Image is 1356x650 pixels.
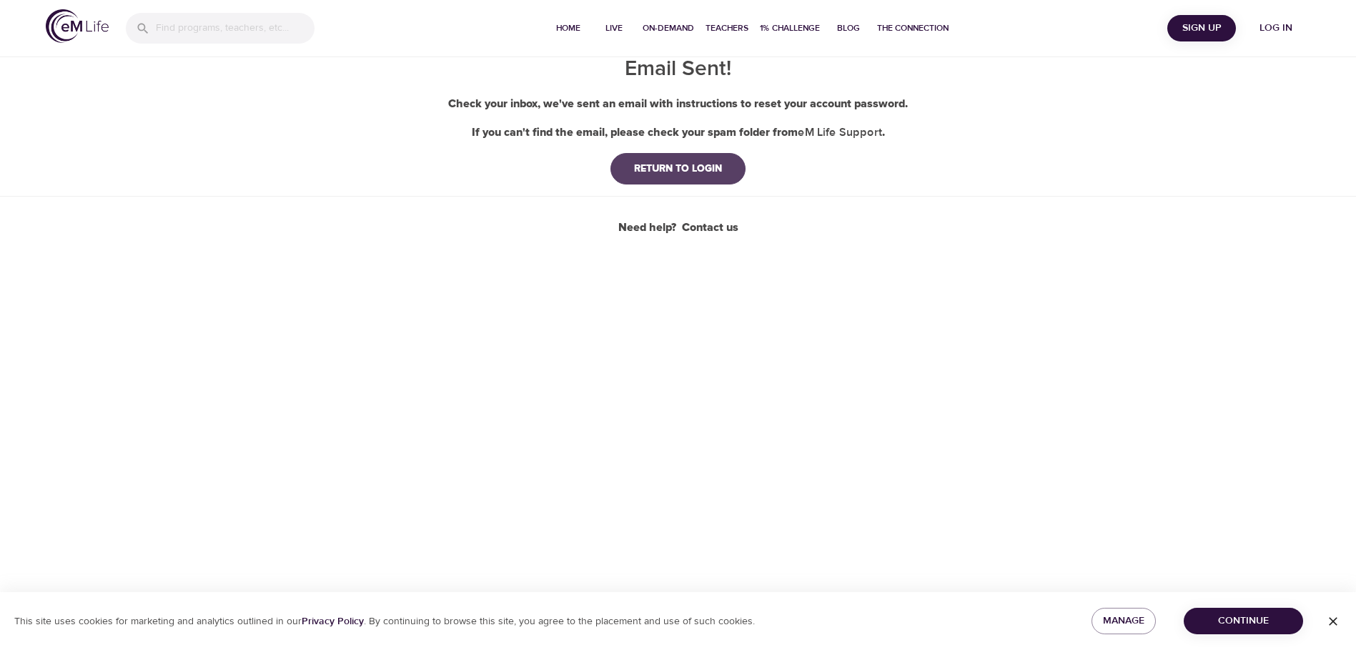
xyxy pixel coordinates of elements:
[1173,19,1230,37] span: Sign Up
[302,615,364,628] a: Privacy Policy
[1092,608,1156,634] button: Manage
[682,220,738,236] a: Contact us
[156,13,315,44] input: Find programs, teachers, etc...
[1195,612,1292,630] span: Continue
[1167,15,1236,41] button: Sign Up
[798,125,882,139] b: eM Life Support
[1247,19,1305,37] span: Log in
[1184,608,1303,634] button: Continue
[46,9,109,43] img: logo
[643,21,694,36] span: On-Demand
[706,21,748,36] span: Teachers
[597,21,631,36] span: Live
[831,21,866,36] span: Blog
[1103,612,1144,630] span: Manage
[551,21,585,36] span: Home
[623,162,733,176] div: RETURN TO LOGIN
[1242,15,1310,41] button: Log in
[760,21,820,36] span: 1% Challenge
[610,153,746,184] button: RETURN TO LOGIN
[618,220,738,236] div: Need help?
[877,21,949,36] span: The Connection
